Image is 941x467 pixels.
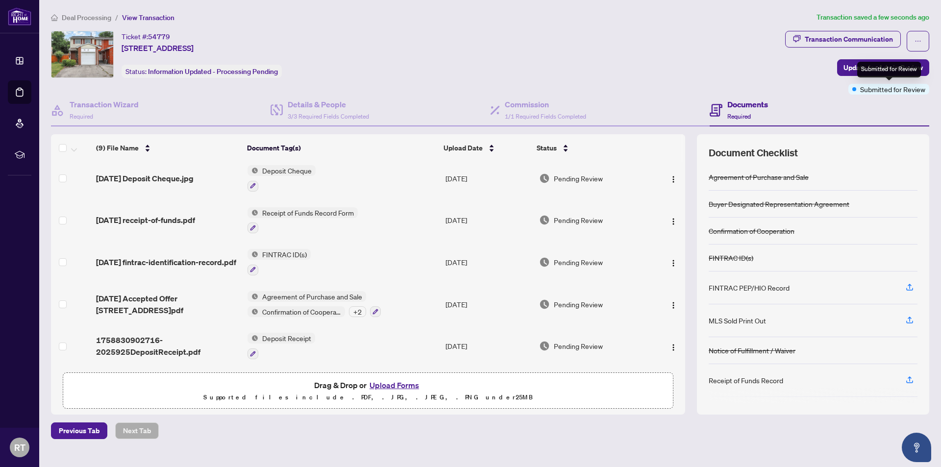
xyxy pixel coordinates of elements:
button: Status IconReceipt of Funds Record Form [248,207,358,234]
div: Confirmation of Cooperation [709,225,794,236]
span: Required [727,113,751,120]
span: View Transaction [122,13,174,22]
button: Upload Forms [367,379,422,392]
span: [DATE] Accepted Offer [STREET_ADDRESS]pdf [96,293,240,316]
img: logo [8,7,31,25]
span: 1758830902716-2025925DepositReceipt.pdf [96,334,240,358]
h4: Transaction Wizard [70,98,139,110]
div: Status: [122,65,282,78]
button: Previous Tab [51,422,107,439]
th: Upload Date [440,134,533,162]
span: Information Updated - Processing Pending [148,67,278,76]
img: Document Status [539,341,550,351]
td: [DATE] [442,157,535,199]
div: Notice of Fulfillment / Waiver [709,345,795,356]
span: ellipsis [915,38,921,45]
img: Document Status [539,215,550,225]
button: Update for Admin Review [837,59,929,76]
img: Logo [669,175,677,183]
span: Deal Processing [62,13,111,22]
span: Update for Admin Review [843,60,923,75]
td: [DATE] [442,241,535,283]
span: Document Checklist [709,146,798,160]
button: Open asap [902,433,931,462]
span: Required [70,113,93,120]
img: Status Icon [248,249,258,260]
img: IMG-N12381146_1.jpg [51,31,113,77]
button: Next Tab [115,422,159,439]
div: + 2 [349,306,366,317]
span: Drag & Drop orUpload FormsSupported files include .PDF, .JPG, .JPEG, .PNG under25MB [63,373,673,409]
img: Status Icon [248,306,258,317]
span: (9) File Name [96,143,139,153]
button: Logo [666,338,681,354]
button: Status IconFINTRAC ID(s) [248,249,311,275]
span: [STREET_ADDRESS] [122,42,194,54]
span: Pending Review [554,257,603,268]
h4: Details & People [288,98,369,110]
img: Status Icon [248,333,258,344]
button: Logo [666,254,681,270]
span: [DATE] receipt-of-funds.pdf [96,214,195,226]
span: [DATE] Deposit Cheque.jpg [96,172,194,184]
img: Document Status [539,173,550,184]
img: Document Status [539,257,550,268]
th: Document Tag(s) [243,134,440,162]
div: Receipt of Funds Record [709,375,783,386]
td: [DATE] [442,325,535,367]
span: FINTRAC ID(s) [258,249,311,260]
button: Status IconDeposit Cheque [248,165,316,192]
p: Supported files include .PDF, .JPG, .JPEG, .PNG under 25 MB [69,392,667,403]
span: Pending Review [554,341,603,351]
span: Pending Review [554,299,603,310]
div: FINTRAC PEP/HIO Record [709,282,790,293]
span: home [51,14,58,21]
span: Submitted for Review [860,84,925,95]
span: Pending Review [554,215,603,225]
button: Logo [666,212,681,228]
h4: Commission [505,98,586,110]
span: Pending Review [554,173,603,184]
span: Previous Tab [59,423,99,439]
button: Status IconAgreement of Purchase and SaleStatus IconConfirmation of Cooperation+2 [248,291,381,318]
li: / [115,12,118,23]
span: Receipt of Funds Record Form [258,207,358,218]
img: Logo [669,301,677,309]
div: Ticket #: [122,31,170,42]
button: Status IconDeposit Receipt [248,333,315,359]
th: Status [533,134,649,162]
img: Document Status [539,299,550,310]
button: Transaction Communication [785,31,901,48]
div: Transaction Communication [805,31,893,47]
span: 3/3 Required Fields Completed [288,113,369,120]
button: Logo [666,296,681,312]
div: Submitted for Review [857,62,921,77]
td: [DATE] [442,199,535,242]
img: Logo [669,218,677,225]
div: Buyer Designated Representation Agreement [709,198,849,209]
span: RT [14,441,25,454]
span: Status [537,143,557,153]
span: Deposit Receipt [258,333,315,344]
span: 1/1 Required Fields Completed [505,113,586,120]
h4: Documents [727,98,768,110]
div: FINTRAC ID(s) [709,252,753,263]
img: Status Icon [248,291,258,302]
img: Status Icon [248,207,258,218]
span: Deposit Cheque [258,165,316,176]
div: MLS Sold Print Out [709,315,766,326]
span: Upload Date [444,143,483,153]
article: Transaction saved a few seconds ago [817,12,929,23]
span: Drag & Drop or [314,379,422,392]
th: (9) File Name [92,134,243,162]
span: [DATE] fintrac-identification-record.pdf [96,256,236,268]
span: Agreement of Purchase and Sale [258,291,366,302]
button: Logo [666,171,681,186]
img: Status Icon [248,165,258,176]
td: [DATE] [442,283,535,325]
div: Agreement of Purchase and Sale [709,172,809,182]
img: Logo [669,259,677,267]
img: Logo [669,344,677,351]
span: Confirmation of Cooperation [258,306,345,317]
span: 54779 [148,32,170,41]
